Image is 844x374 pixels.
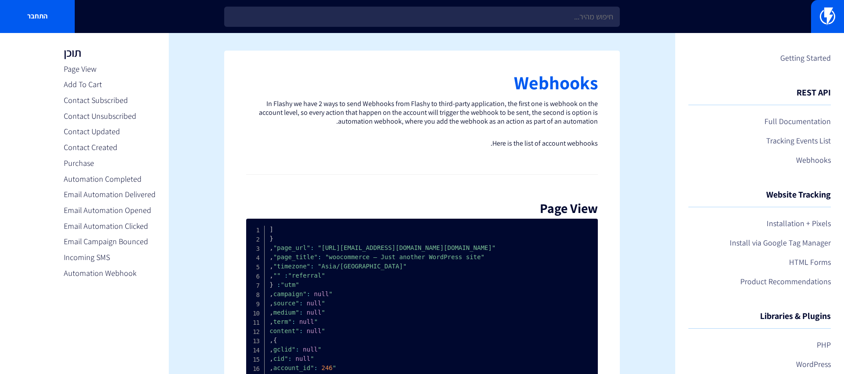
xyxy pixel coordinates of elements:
a: WordPress [688,357,831,372]
span: : [299,309,303,316]
span: "timezone" [277,263,407,270]
span: , [269,300,273,307]
span: null [307,327,322,334]
span: , [269,290,273,297]
span: } [273,337,277,344]
span: : [310,244,314,251]
a: Getting Started [688,51,831,66]
span: : [306,290,310,297]
span: 246 [321,364,332,371]
a: Product Recommendations [688,274,831,289]
h4: Libraries & Plugins [688,311,831,329]
span: null [307,300,322,307]
span: [ [269,226,273,233]
a: Contact Subscribed [64,95,156,106]
span: "[URL][EMAIL_ADDRESS][DOMAIN_NAME][DOMAIN_NAME]" [273,244,492,251]
span: : [314,364,317,371]
span: , [269,355,273,362]
a: Email Automation Delivered [64,189,156,200]
span: null [299,318,314,325]
span: : [299,300,303,307]
span: "gclid" [273,346,322,353]
span: "term" [273,318,318,325]
span: { [269,281,273,288]
span: "source" [273,300,325,307]
input: חיפוש מהיר... [224,7,620,27]
a: Incoming SMS [64,252,156,263]
span: , [269,263,273,270]
a: Automation Completed [64,173,156,185]
span: "woocommerce – Just another WordPress site" [273,253,481,260]
span: "campaign" [273,290,333,297]
a: Webhooks [688,153,831,168]
span: , [269,309,273,316]
span: , [269,272,273,279]
span: "utm" [281,281,299,288]
h1: Webhooks [246,73,598,93]
span: : [284,272,288,279]
span: "cid" [273,355,314,362]
span: "account_id" [273,364,336,371]
h4: Website Tracking [688,190,831,207]
p: In Flashy we have 2 ways to send Webhooks from Flashy to third-party application, the first one i... [246,99,598,126]
span: "medium" [273,309,325,316]
a: Contact Created [64,142,156,153]
a: HTML Forms [688,255,831,270]
h4: REST API [688,88,831,105]
a: Contact Unsubscribed [64,110,156,122]
span: { [269,235,273,242]
span: , [269,318,273,325]
a: Install via Google Tag Manager [688,235,831,250]
span: null [314,290,329,297]
span: "referral" [288,272,325,279]
span: , [269,244,273,251]
span: : [310,263,314,270]
a: Email Automation Clicked [64,220,156,232]
span: : [318,253,321,260]
a: Tracking Events List [688,133,831,148]
strong: Page View [540,199,598,217]
span: : [277,281,280,288]
span: , [269,346,273,353]
span: "Asia/[GEOGRAPHIC_DATA]" [273,263,403,270]
a: Automation Webhook [64,268,156,279]
span: : [288,355,291,362]
a: Purchase [64,158,156,169]
a: Add To Cart [64,79,156,90]
span: : [295,346,299,353]
span: : [292,318,295,325]
a: Installation + Pixels [688,216,831,231]
span: null [307,309,322,316]
span: , [269,337,273,344]
a: Page View [64,63,156,75]
a: Email Automation Opened [64,205,156,216]
span: , [269,364,273,371]
a: PHP [688,337,831,352]
span: "page_url" [277,244,495,251]
span: "page_title" [277,253,484,260]
span: null [303,346,318,353]
h3: תוכן [64,46,156,59]
span: : [299,327,303,334]
span: "" [273,272,281,279]
span: null [295,355,310,362]
a: Email Campaign Bounced [64,236,156,247]
a: Full Documentation [688,114,831,129]
p: Here is the list of account webhooks. [246,139,598,148]
span: "content" [269,327,325,334]
a: Contact Updated [64,126,156,137]
span: , [269,253,273,260]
